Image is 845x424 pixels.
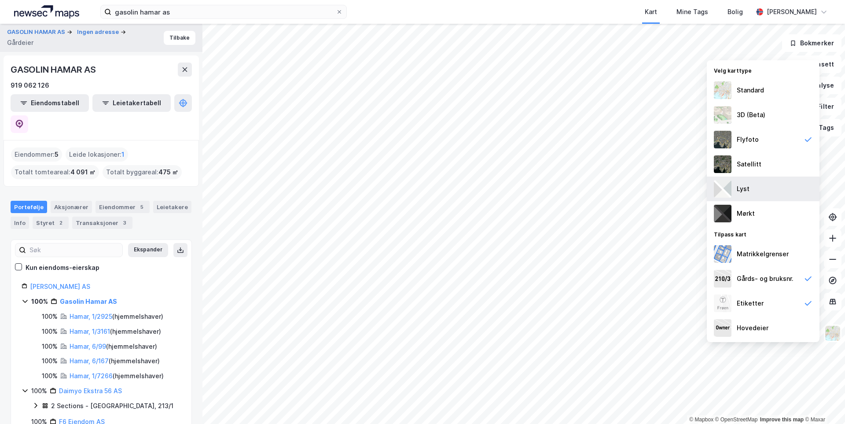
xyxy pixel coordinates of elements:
[707,226,819,242] div: Tilpass kart
[737,249,789,259] div: Matrikkelgrenser
[42,371,58,381] div: 100%
[30,283,90,290] a: [PERSON_NAME] AS
[714,295,731,312] img: Z
[801,119,841,136] button: Tags
[760,417,804,423] a: Improve this map
[128,243,168,257] button: Ekspander
[645,7,657,17] div: Kart
[59,387,122,395] a: Daimyo Ekstra 56 AS
[70,326,161,337] div: ( hjemmelshaver )
[103,165,182,179] div: Totalt byggareal :
[788,55,841,73] button: Datasett
[70,343,106,350] a: Hamar, 6/99
[70,357,109,365] a: Hamar, 6/167
[714,106,731,124] img: Z
[42,326,58,337] div: 100%
[11,147,62,162] div: Eiendommer :
[737,298,764,309] div: Etiketter
[153,201,191,213] div: Leietakere
[737,208,755,219] div: Mørkt
[737,134,759,145] div: Flyfoto
[715,417,758,423] a: OpenStreetMap
[801,382,845,424] iframe: Chat Widget
[70,341,157,352] div: ( hjemmelshaver )
[714,319,731,337] img: majorOwner.b5e170eddb5c04bfeeff.jpeg
[714,155,731,173] img: 9k=
[96,201,150,213] div: Eiendommer
[77,28,121,37] button: Ingen adresse
[121,149,125,160] span: 1
[799,98,841,115] button: Filter
[111,5,336,18] input: Søk på adresse, matrikkel, gårdeiere, leietakere eller personer
[72,217,132,229] div: Transaksjoner
[689,417,713,423] a: Mapbox
[70,356,160,366] div: ( hjemmelshaver )
[70,167,96,177] span: 4 091 ㎡
[7,37,33,48] div: Gårdeier
[70,311,163,322] div: ( hjemmelshaver )
[714,131,731,148] img: Z
[782,34,841,52] button: Bokmerker
[676,7,708,17] div: Mine Tags
[164,31,195,45] button: Tilbake
[33,217,69,229] div: Styret
[31,386,47,396] div: 100%
[26,262,99,273] div: Kun eiendoms-eierskap
[11,80,49,91] div: 919 062 126
[42,356,58,366] div: 100%
[801,382,845,424] div: Kontrollprogram for chat
[714,245,731,263] img: cadastreBorders.cfe08de4b5ddd52a10de.jpeg
[51,401,173,411] div: 2 Sections - [GEOGRAPHIC_DATA], 213/1
[727,7,743,17] div: Bolig
[11,201,47,213] div: Portefølje
[55,149,59,160] span: 5
[737,159,761,170] div: Satellitt
[7,28,67,37] button: GASOLIN HAMAR AS
[26,243,122,257] input: Søk
[737,110,765,120] div: 3D (Beta)
[70,328,110,335] a: Hamar, 1/3161
[120,218,129,227] div: 3
[737,323,768,333] div: Hovedeier
[14,5,79,18] img: logo.a4113a55bc3d86da70a041830d287a7e.svg
[56,218,65,227] div: 2
[31,296,48,307] div: 100%
[11,165,99,179] div: Totalt tomteareal :
[714,81,731,99] img: Z
[92,94,171,112] button: Leietakertabell
[737,85,764,96] div: Standard
[11,94,89,112] button: Eiendomstabell
[66,147,128,162] div: Leide lokasjoner :
[767,7,817,17] div: [PERSON_NAME]
[714,180,731,198] img: luj3wr1y2y3+OchiMxRmMxRlscgabnMEmZ7DJGWxyBpucwSZnsMkZbHIGm5zBJmewyRlscgabnMEmZ7DJGWxyBpucwSZnsMkZ...
[714,270,731,288] img: cadastreKeys.547ab17ec502f5a4ef2b.jpeg
[158,167,178,177] span: 475 ㎡
[11,63,98,77] div: GASOLIN HAMAR AS
[51,201,92,213] div: Aksjonærer
[42,311,58,322] div: 100%
[137,203,146,211] div: 5
[60,298,117,305] a: Gasolin Hamar AS
[824,325,841,342] img: Z
[70,313,112,320] a: Hamar, 1/2925
[707,62,819,78] div: Velg karttype
[70,371,164,381] div: ( hjemmelshaver )
[70,372,113,380] a: Hamar, 1/7266
[714,205,731,222] img: nCdM7BzjoCAAAAAElFTkSuQmCC
[737,184,749,194] div: Lyst
[737,273,794,284] div: Gårds- og bruksnr.
[11,217,29,229] div: Info
[42,341,58,352] div: 100%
